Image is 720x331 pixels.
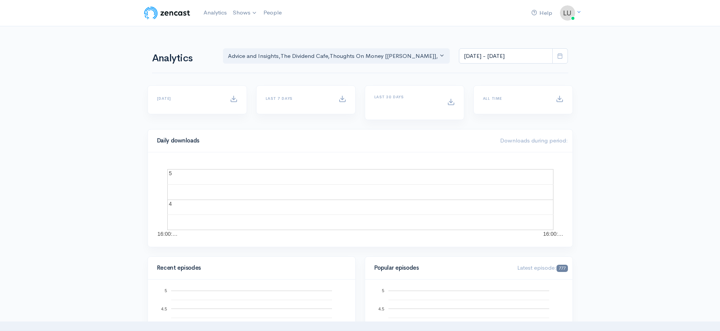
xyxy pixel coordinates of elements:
[374,265,508,271] h4: Popular episodes
[152,53,214,64] h1: Analytics
[157,231,178,237] text: 16:00:…
[157,96,221,101] h6: [DATE]
[223,48,450,64] button: Advice and Insights, The Dividend Cafe, Thoughts On Money [TOM], Alt Blend, On the Hook
[459,48,553,64] input: analytics date range selector
[543,231,563,237] text: 16:00:…
[382,288,384,293] text: 5
[517,264,568,271] span: Latest episode:
[556,265,568,272] span: 777
[157,162,563,238] svg: A chart.
[500,137,568,144] span: Downloads during period:
[230,5,260,21] a: Shows
[378,306,384,311] text: 4.5
[266,96,329,101] h6: Last 7 days
[560,5,575,21] img: ...
[157,138,491,144] h4: Daily downloads
[157,265,342,271] h4: Recent episodes
[260,5,285,21] a: People
[169,201,172,207] text: 4
[483,96,547,101] h6: All time
[164,288,167,293] text: 5
[143,5,191,21] img: ZenCast Logo
[161,306,167,311] text: 4.5
[200,5,230,21] a: Analytics
[528,5,555,21] a: Help
[228,52,438,61] div: Advice and Insights , The Dividend Cafe , Thoughts On Money [[PERSON_NAME]] , Alt Blend , On the ...
[374,95,438,99] h6: Last 30 days
[169,170,172,176] text: 5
